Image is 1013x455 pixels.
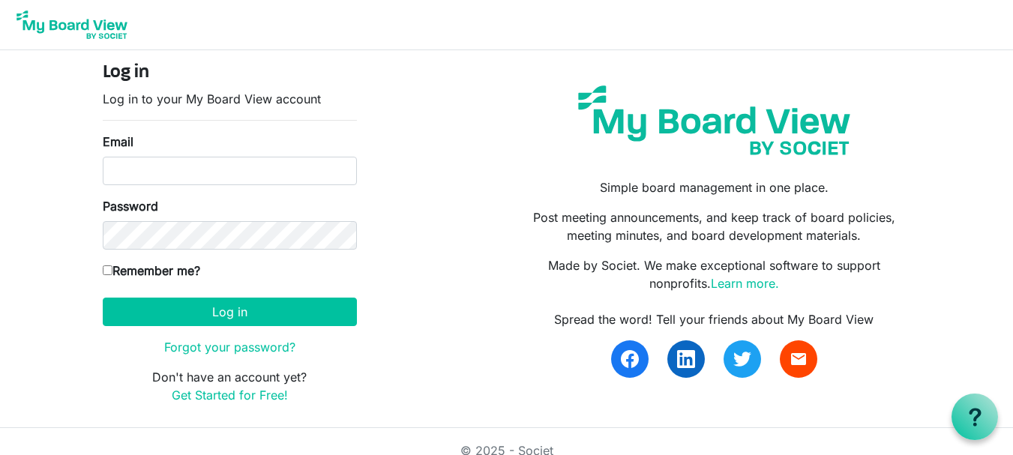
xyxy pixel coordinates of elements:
label: Remember me? [103,262,200,280]
p: Post meeting announcements, and keep track of board policies, meeting minutes, and board developm... [517,208,910,244]
input: Remember me? [103,265,112,275]
img: my-board-view-societ.svg [567,74,862,166]
label: Password [103,197,158,215]
h4: Log in [103,62,357,84]
img: facebook.svg [621,350,639,368]
img: twitter.svg [733,350,751,368]
a: email [780,340,817,378]
p: Don't have an account yet? [103,368,357,404]
p: Simple board management in one place. [517,178,910,196]
label: Email [103,133,133,151]
img: linkedin.svg [677,350,695,368]
div: Spread the word! Tell your friends about My Board View [517,310,910,328]
a: Learn more. [711,276,779,291]
a: Get Started for Free! [172,388,288,403]
p: Made by Societ. We make exceptional software to support nonprofits. [517,256,910,292]
a: Forgot your password? [164,340,295,355]
p: Log in to your My Board View account [103,90,357,108]
button: Log in [103,298,357,326]
span: email [790,350,808,368]
img: My Board View Logo [12,6,132,43]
